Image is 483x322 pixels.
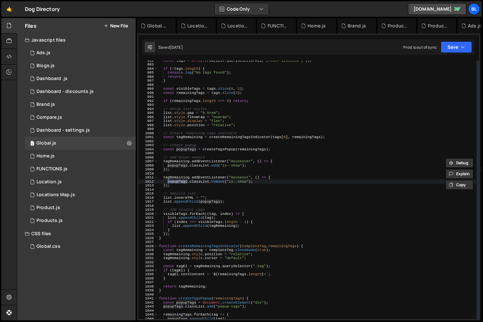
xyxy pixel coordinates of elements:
[25,98,136,111] div: 16220/44394.js
[138,188,158,192] div: 1014
[138,143,158,147] div: 1003
[138,107,158,111] div: 994
[446,158,473,168] button: Debug
[138,91,158,95] div: 990
[348,23,366,29] div: Brand.js
[138,164,158,168] div: 1008
[138,252,158,257] div: 1030
[158,45,183,50] div: Saved
[468,23,482,29] div: Ads.js
[138,277,158,281] div: 1036
[25,214,136,227] div: 16220/44324.js
[138,67,158,71] div: 984
[138,313,158,317] div: 1045
[441,41,472,53] button: Save
[37,153,55,159] div: Home.js
[37,102,55,107] div: Brand.js
[1,1,17,17] a: 🤙
[138,288,158,293] div: 1039
[215,3,269,15] button: Code Only
[147,23,168,29] div: Global.css
[138,75,158,79] div: 986
[37,218,63,224] div: Products.js
[138,285,158,289] div: 1038
[25,59,136,72] div: 16220/44321.js
[388,23,408,29] div: Product.js
[138,147,158,152] div: 1004
[138,87,158,91] div: 989
[25,22,37,29] h2: Files
[403,45,437,50] div: Prod is out of sync
[138,196,158,200] div: 1016
[138,115,158,119] div: 996
[138,103,158,107] div: 993
[138,280,158,285] div: 1037
[138,71,158,75] div: 985
[17,34,136,46] div: Javascript files
[37,89,94,95] div: Dashboard - discounts.js
[138,228,158,232] div: 1024
[138,123,158,127] div: 998
[25,111,136,124] div: 16220/44328.js
[37,127,90,133] div: Dashboard - settings.js
[25,85,136,98] div: 16220/46573.js
[138,216,158,220] div: 1021
[138,305,158,309] div: 1043
[138,224,158,228] div: 1023
[138,172,158,176] div: 1010
[187,23,208,29] div: Locations Map.js
[138,212,158,216] div: 1020
[138,59,158,63] div: 982
[138,135,158,139] div: 1001
[138,248,158,252] div: 1029
[138,95,158,99] div: 991
[37,192,75,198] div: Locations Map.js
[138,240,158,244] div: 1027
[17,227,136,240] div: CSS files
[25,46,136,59] div: 16220/47090.js
[138,111,158,115] div: 995
[37,179,62,185] div: Location.js
[37,140,56,146] div: Global.js
[37,166,68,172] div: FUNCTIONS.js
[138,200,158,204] div: 1017
[138,272,158,277] div: 1035
[138,293,158,297] div: 1040
[138,244,158,248] div: 1028
[25,188,136,201] div: 16220/43680.js
[37,205,60,211] div: Product.js
[138,167,158,172] div: 1009
[25,150,136,163] div: 16220/44319.js
[170,45,183,50] div: [DATE]
[37,63,55,69] div: Blogs.js
[37,115,62,120] div: Compare.js
[138,268,158,273] div: 1034
[227,23,248,29] div: Location.js
[138,83,158,87] div: 988
[25,201,136,214] div: 16220/44393.js
[138,139,158,144] div: 1002
[138,99,158,103] div: 992
[138,309,158,313] div: 1044
[138,192,158,196] div: 1015
[138,297,158,301] div: 1041
[138,63,158,67] div: 983
[138,131,158,136] div: 1000
[25,163,136,176] div: 16220/44477.js
[138,204,158,208] div: 1018
[25,72,136,85] div: 16220/46559.js
[25,240,136,253] div: 16220/43682.css
[138,180,158,184] div: 1012
[446,169,473,179] button: Explain
[37,244,60,249] div: Global.css
[25,176,136,188] div: 16220/43679.js
[268,23,288,29] div: FUNCTIONS.js
[446,180,473,190] button: Copy
[138,159,158,164] div: 1007
[468,3,480,15] a: Bl
[138,184,158,188] div: 1013
[138,127,158,131] div: 999
[308,23,326,29] div: Home.js
[138,220,158,224] div: 1022
[138,301,158,305] div: 1042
